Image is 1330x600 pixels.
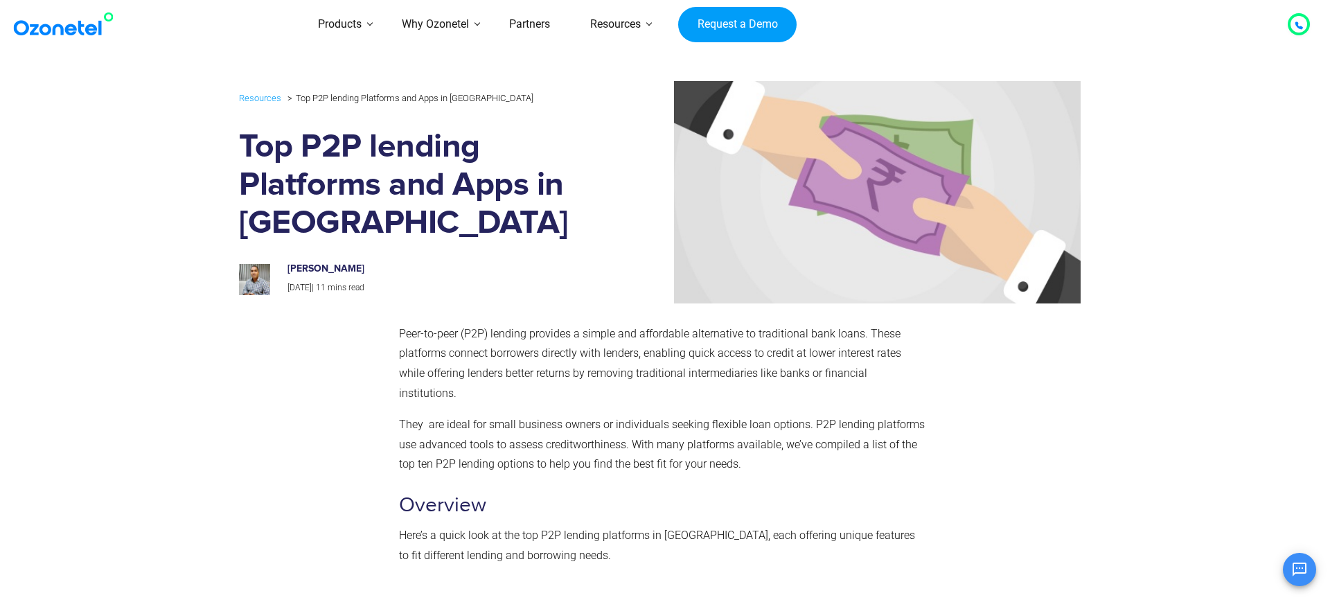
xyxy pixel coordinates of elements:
a: Resources [239,90,281,106]
span: Overview [399,493,486,518]
img: prashanth-kancherla_avatar-200x200.jpeg [239,264,270,295]
h6: [PERSON_NAME] [287,263,580,275]
button: Open chat [1283,553,1316,586]
a: Request a Demo [678,7,797,43]
span: Peer-to-peer (P2P) lending provides a simple and affordable alternative to traditional bank loans... [399,327,901,400]
span: mins read [328,283,364,292]
span: Here’s a quick look at the top P2P lending platforms in [GEOGRAPHIC_DATA], each offering unique f... [399,529,915,562]
li: Top P2P lending Platforms and Apps in [GEOGRAPHIC_DATA] [284,89,533,107]
span: They are ideal for small business owners or individuals seeking flexible loan options. P2P lendin... [399,418,925,471]
h1: Top P2P lending Platforms and Apps in [GEOGRAPHIC_DATA] [239,128,594,242]
span: [DATE] [287,283,312,292]
p: | [287,281,580,296]
img: peer-to-peer lending platforms [605,81,1081,303]
span: 11 [316,283,326,292]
